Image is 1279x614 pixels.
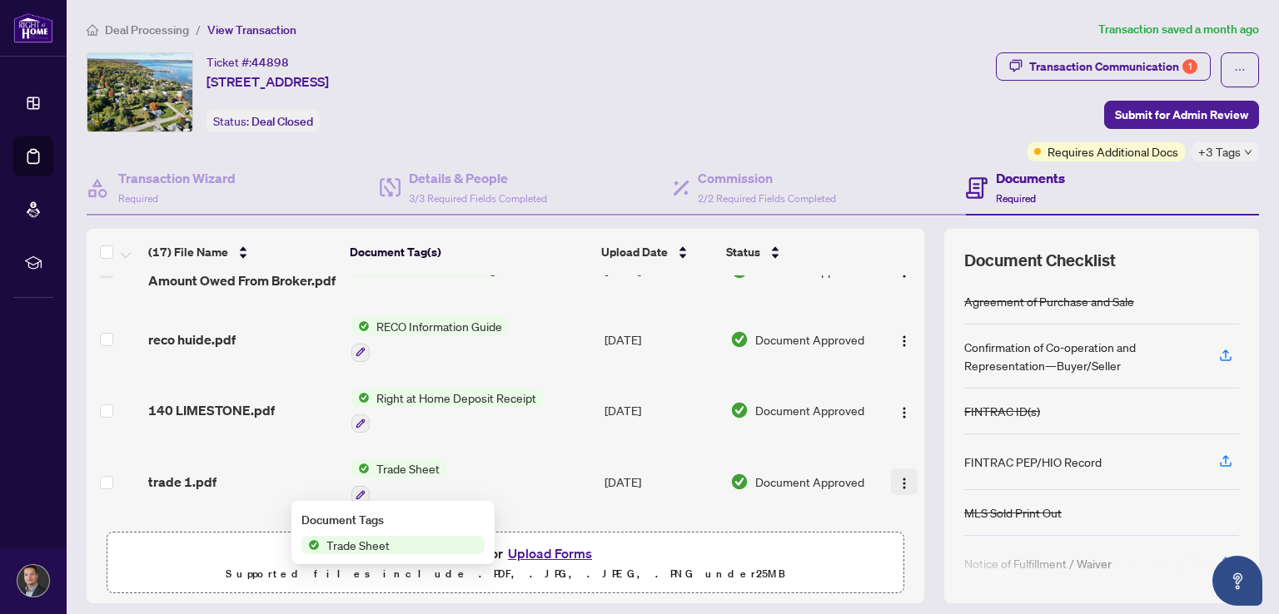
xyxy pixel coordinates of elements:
[17,565,49,597] img: Profile Icon
[964,338,1199,374] div: Confirmation of Co-operation and Representation—Buyer/Seller
[1029,53,1197,80] div: Transaction Communication
[207,52,289,72] div: Ticket #:
[107,532,903,594] span: Drag & Drop orUpload FormsSupported files include .PDF, .JPG, .JPEG, .PNG under25MB
[87,53,192,131] img: IMG-S12103891_1.jpg
[730,401,749,419] img: Document Status
[755,401,864,419] span: Document Approved
[207,72,329,92] span: [STREET_ADDRESS]
[601,243,668,261] span: Upload Date
[414,542,597,564] span: Drag & Drop or
[1098,20,1259,39] article: Transaction saved a month ago
[1115,102,1248,128] span: Submit for Admin Review
[351,317,509,362] button: Status IconRECO Information Guide
[730,473,749,491] img: Document Status
[301,536,320,554] img: Status Icon
[1048,142,1178,161] span: Requires Additional Docs
[409,192,547,205] span: 3/3 Required Fields Completed
[370,317,509,335] span: RECO Information Guide
[196,20,201,39] li: /
[370,389,543,407] span: Right at Home Deposit Receipt
[351,389,370,407] img: Status Icon
[698,168,836,188] h4: Commission
[351,389,543,433] button: Status IconRight at Home Deposit Receipt
[118,168,236,188] h4: Transaction Wizard
[142,229,343,275] th: (17) File Name
[251,114,313,129] span: Deal Closed
[964,554,1112,572] div: Notice of Fulfillment / Waiver
[409,168,547,188] h4: Details & People
[1234,64,1246,76] span: ellipsis
[996,168,1065,188] h4: Documents
[351,317,370,335] img: Status Icon
[148,400,275,420] span: 140 LIMESTONE.pdf
[898,406,911,419] img: Logo
[13,12,53,43] img: logo
[898,477,911,490] img: Logo
[598,517,724,584] td: [DATE]
[148,472,216,492] span: trade 1.pdf
[118,192,158,205] span: Required
[207,22,296,37] span: View Transaction
[964,249,1116,272] span: Document Checklist
[755,330,864,349] span: Document Approved
[598,375,724,447] td: [DATE]
[730,330,749,349] img: Document Status
[1244,148,1252,156] span: down
[207,110,320,132] div: Status:
[1198,142,1241,161] span: +3 Tags
[964,292,1134,310] div: Agreement of Purchase and Sale
[351,459,446,504] button: Status IconTrade Sheet
[996,52,1211,81] button: Transaction Communication1
[251,55,289,70] span: 44898
[698,192,836,205] span: 2/2 Required Fields Completed
[996,192,1036,205] span: Required
[755,473,864,491] span: Document Approved
[898,334,911,348] img: Logo
[370,459,446,478] span: Trade Sheet
[117,564,893,584] p: Supported files include .PDF, .JPG, .JPEG, .PNG under 25 MB
[964,453,1102,471] div: FINTRAC PEP/HIO Record
[1182,59,1197,74] div: 1
[598,446,724,517] td: [DATE]
[1212,556,1262,606] button: Open asap
[320,536,396,554] span: Trade Sheet
[891,397,918,423] button: Logo
[719,229,875,275] th: Status
[964,503,1062,522] div: MLS Sold Print Out
[595,229,719,275] th: Upload Date
[105,22,189,37] span: Deal Processing
[301,511,485,529] div: Document Tags
[343,229,595,275] th: Document Tag(s)
[148,243,228,261] span: (17) File Name
[351,459,370,478] img: Status Icon
[964,402,1040,420] div: FINTRAC ID(s)
[148,329,236,349] span: reco huide.pdf
[891,326,918,353] button: Logo
[87,24,98,36] span: home
[726,243,760,261] span: Status
[503,542,597,564] button: Upload Forms
[598,304,724,375] td: [DATE]
[891,468,918,495] button: Logo
[1104,101,1259,129] button: Submit for Admin Review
